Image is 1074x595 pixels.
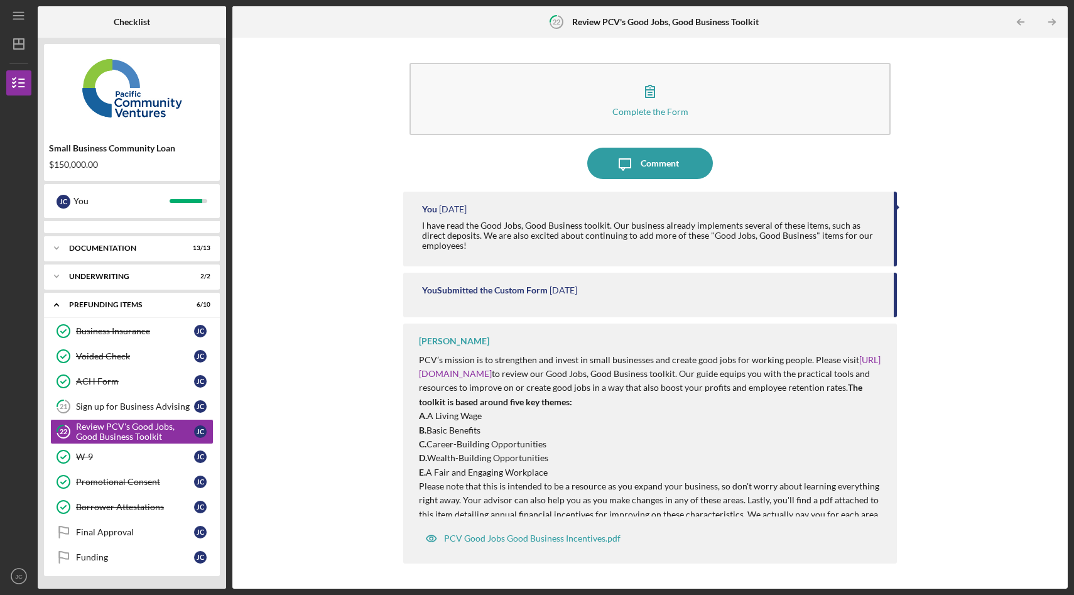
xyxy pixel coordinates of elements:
strong: E. [419,467,426,478]
div: 13 / 13 [188,244,210,252]
div: $150,000.00 [49,160,215,170]
p: A Fair and Engaging Workplace [419,466,884,479]
div: J C [194,501,207,513]
div: J C [194,400,207,413]
a: FundingJC [50,545,214,570]
div: J C [194,325,207,337]
time: 2025-09-24 20:44 [439,204,467,214]
div: Prefunding Items [69,301,179,308]
div: You [422,204,437,214]
button: Comment [587,148,713,179]
div: 6 / 10 [188,301,210,308]
b: Checklist [114,17,150,27]
strong: The toolkit is based around five key themes: [419,382,862,407]
tspan: 21 [60,403,67,411]
p: Wealth-Building Opportunities [419,451,884,465]
a: W-9JC [50,444,214,469]
button: Complete the Form [410,63,891,135]
a: Promotional ConsentJC [50,469,214,494]
div: J C [194,425,207,438]
div: W-9 [76,452,194,462]
img: Product logo [44,50,220,126]
tspan: 22 [553,18,560,26]
button: PCV Good Jobs Good Business Incentives.pdf [419,526,627,551]
div: Underwriting [69,273,179,280]
strong: D. [419,452,427,463]
a: Business InsuranceJC [50,319,214,344]
div: J C [57,195,70,209]
a: ACH FormJC [50,369,214,394]
div: Complete the Form [612,107,688,116]
div: J C [194,551,207,564]
p: Please note that this is intended to be a resource as you expand your business, so don't worry ab... [419,479,884,536]
div: Small Business Community Loan [49,143,215,153]
div: J C [194,476,207,488]
div: Review PCV's Good Jobs, Good Business Toolkit [76,422,194,442]
p: PCV’s mission is to strengthen and invest in small businesses and create good jobs for working pe... [419,353,884,410]
time: 2025-09-24 20:29 [550,285,577,295]
div: J C [194,350,207,363]
text: JC [15,573,23,580]
button: JC [6,564,31,589]
div: J C [194,526,207,538]
div: 2 / 2 [188,273,210,280]
b: Review PCV's Good Jobs, Good Business Toolkit [572,17,759,27]
div: I have read the Good Jobs, Good Business toolkit. Our business already implements several of thes... [422,221,881,251]
p: A Living Wage [419,409,884,423]
strong: C. [419,439,426,449]
a: Eligibility Criteria MetJC [50,202,214,227]
tspan: 22 [60,428,67,436]
a: 21Sign up for Business AdvisingJC [50,394,214,419]
a: 22Review PCV's Good Jobs, Good Business ToolkitJC [50,419,214,444]
div: You Submitted the Custom Form [422,285,548,295]
a: Borrower AttestationsJC [50,494,214,520]
div: Sign up for Business Advising [76,401,194,412]
strong: A. [419,410,427,421]
div: PCV Good Jobs Good Business Incentives.pdf [444,533,621,543]
div: J C [194,375,207,388]
div: Borrower Attestations [76,502,194,512]
div: Final Approval [76,527,194,537]
a: [URL][DOMAIN_NAME] [419,354,881,379]
strong: B. [419,425,426,435]
a: Voided CheckJC [50,344,214,369]
div: J C [194,450,207,463]
div: [PERSON_NAME] [419,336,489,346]
div: Comment [641,148,679,179]
div: You [73,190,170,212]
div: Funding [76,552,194,562]
p: Career-Building Opportunities [419,437,884,451]
div: Business Insurance [76,326,194,336]
div: Documentation [69,244,179,252]
div: Promotional Consent [76,477,194,487]
div: ACH Form [76,376,194,386]
div: Voided Check [76,351,194,361]
a: Final ApprovalJC [50,520,214,545]
p: Basic Benefits [419,423,884,437]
